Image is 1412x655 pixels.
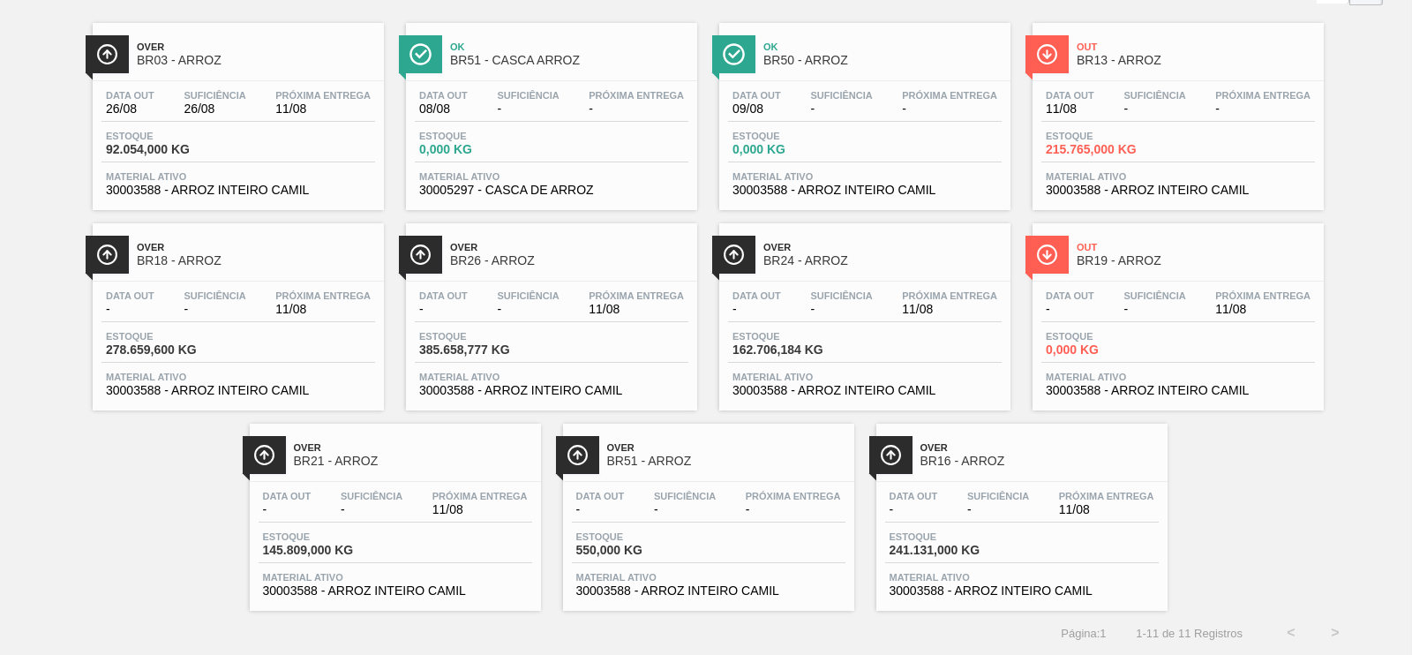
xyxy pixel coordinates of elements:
[902,303,997,316] span: 11/08
[106,102,154,116] span: 26/08
[902,102,997,116] span: -
[106,343,229,357] span: 278.659,600 KG
[763,254,1002,267] span: BR24 - ARROZ
[763,242,1002,252] span: Over
[1019,210,1333,410] a: ÍconeOutBR19 - ARROZData out-Suficiência-Próxima Entrega11/08Estoque0,000 KGMaterial ativo3000358...
[732,290,781,301] span: Data out
[576,544,700,557] span: 550,000 KG
[409,244,432,266] img: Ícone
[1269,611,1313,655] button: <
[79,10,393,210] a: ÍconeOverBR03 - ARROZData out26/08Suficiência26/08Próxima Entrega11/08Estoque92.054,000 KGMateria...
[106,184,371,197] span: 30003588 - ARROZ INTEIRO CAMIL
[1077,254,1315,267] span: BR19 - ARROZ
[576,572,841,583] span: Material ativo
[1046,290,1094,301] span: Data out
[1077,41,1315,52] span: Out
[763,41,1002,52] span: Ok
[237,410,550,611] a: ÍconeOverBR21 - ARROZData out-Suficiência-Próxima Entrega11/08Estoque145.809,000 KGMaterial ativo...
[607,455,845,468] span: BR51 - ARROZ
[732,343,856,357] span: 162.706,184 KG
[1061,627,1106,640] span: Página : 1
[1123,290,1185,301] span: Suficiência
[654,491,716,501] span: Suficiência
[1036,244,1058,266] img: Ícone
[567,444,589,466] img: Ícone
[1215,102,1311,116] span: -
[810,290,872,301] span: Suficiência
[1046,90,1094,101] span: Data out
[106,171,371,182] span: Material ativo
[890,572,1154,583] span: Material ativo
[1046,143,1169,156] span: 215.765,000 KG
[880,444,902,466] img: Ícone
[1077,54,1315,67] span: BR13 - ARROZ
[732,303,781,316] span: -
[450,242,688,252] span: Over
[1019,10,1333,210] a: ÍconeOutBR13 - ARROZData out11/08Suficiência-Próxima Entrega-Estoque215.765,000 KGMaterial ativo3...
[419,343,543,357] span: 385.658,777 KG
[419,372,684,382] span: Material ativo
[1059,503,1154,516] span: 11/08
[409,43,432,65] img: Ícone
[1123,102,1185,116] span: -
[1046,184,1311,197] span: 30003588 - ARROZ INTEIRO CAMIL
[419,90,468,101] span: Data out
[419,143,543,156] span: 0,000 KG
[106,143,229,156] span: 92.054,000 KG
[763,54,1002,67] span: BR50 - ARROZ
[863,410,1176,611] a: ÍconeOverBR16 - ARROZData out-Suficiência-Próxima Entrega11/08Estoque241.131,000 KGMaterial ativo...
[450,54,688,67] span: BR51 - CASCA ARROZ
[79,210,393,410] a: ÍconeOverBR18 - ARROZData out-Suficiência-Próxima Entrega11/08Estoque278.659,600 KGMaterial ativo...
[1059,491,1154,501] span: Próxima Entrega
[263,531,387,542] span: Estoque
[419,102,468,116] span: 08/08
[419,290,468,301] span: Data out
[810,90,872,101] span: Suficiência
[419,184,684,197] span: 30005297 - CASCA DE ARROZ
[706,210,1019,410] a: ÍconeOverBR24 - ARROZData out-Suficiência-Próxima Entrega11/08Estoque162.706,184 KGMaterial ativo...
[419,303,468,316] span: -
[96,244,118,266] img: Ícone
[576,491,625,501] span: Data out
[732,184,997,197] span: 30003588 - ARROZ INTEIRO CAMIL
[890,584,1154,598] span: 30003588 - ARROZ INTEIRO CAMIL
[550,410,863,611] a: ÍconeOverBR51 - ARROZData out-Suficiência-Próxima Entrega-Estoque550,000 KGMaterial ativo30003588...
[419,131,543,141] span: Estoque
[294,442,532,453] span: Over
[137,242,375,252] span: Over
[576,531,700,542] span: Estoque
[497,90,559,101] span: Suficiência
[419,171,684,182] span: Material ativo
[920,455,1159,468] span: BR16 - ARROZ
[732,384,997,397] span: 30003588 - ARROZ INTEIRO CAMIL
[137,254,375,267] span: BR18 - ARROZ
[576,584,841,598] span: 30003588 - ARROZ INTEIRO CAMIL
[1046,331,1169,342] span: Estoque
[275,90,371,101] span: Próxima Entrega
[263,491,312,501] span: Data out
[419,384,684,397] span: 30003588 - ARROZ INTEIRO CAMIL
[607,442,845,453] span: Over
[1046,343,1169,357] span: 0,000 KG
[294,455,532,468] span: BR21 - ARROZ
[723,43,745,65] img: Ícone
[263,584,528,598] span: 30003588 - ARROZ INTEIRO CAMIL
[1313,611,1357,655] button: >
[432,491,528,501] span: Próxima Entrega
[810,303,872,316] span: -
[106,90,154,101] span: Data out
[589,290,684,301] span: Próxima Entrega
[1123,90,1185,101] span: Suficiência
[1046,372,1311,382] span: Material ativo
[137,54,375,67] span: BR03 - ARROZ
[706,10,1019,210] a: ÍconeOkBR50 - ARROZData out09/08Suficiência-Próxima Entrega-Estoque0,000 KGMaterial ativo30003588...
[1046,303,1094,316] span: -
[497,303,559,316] span: -
[184,90,245,101] span: Suficiência
[263,544,387,557] span: 145.809,000 KG
[746,503,841,516] span: -
[432,503,528,516] span: 11/08
[275,290,371,301] span: Próxima Entrega
[902,90,997,101] span: Próxima Entrega
[106,384,371,397] span: 30003588 - ARROZ INTEIRO CAMIL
